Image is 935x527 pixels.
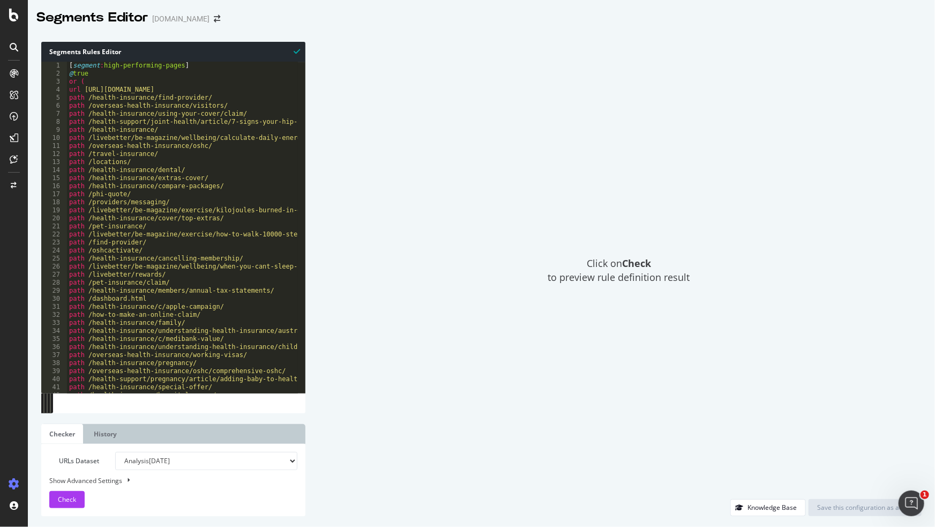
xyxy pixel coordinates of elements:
[899,491,924,516] iframe: Intercom live chat
[41,94,67,102] div: 5
[41,247,67,255] div: 24
[41,271,67,279] div: 27
[41,279,67,287] div: 28
[41,214,67,222] div: 20
[921,491,929,499] span: 1
[41,311,67,319] div: 32
[622,257,651,270] strong: Check
[41,190,67,198] div: 17
[41,62,67,70] div: 1
[86,424,125,444] a: History
[41,206,67,214] div: 19
[41,343,67,351] div: 36
[41,166,67,174] div: 14
[41,182,67,190] div: 16
[214,15,220,23] div: arrow-right-arrow-left
[41,86,67,94] div: 4
[41,375,67,383] div: 40
[41,110,67,118] div: 7
[49,491,85,508] button: Check
[41,287,67,295] div: 29
[41,476,289,486] div: Show Advanced Settings
[41,351,67,359] div: 37
[809,499,922,516] button: Save this configuration as active
[548,257,690,284] span: Click on to preview rule definition result
[41,118,67,126] div: 8
[41,327,67,335] div: 34
[730,503,806,512] a: Knowledge Base
[36,9,148,27] div: Segments Editor
[817,503,913,512] div: Save this configuration as active
[41,239,67,247] div: 23
[41,142,67,150] div: 11
[41,255,67,263] div: 25
[41,391,67,399] div: 42
[41,134,67,142] div: 10
[41,319,67,327] div: 33
[41,150,67,158] div: 12
[41,126,67,134] div: 9
[41,174,67,182] div: 15
[41,383,67,391] div: 41
[152,13,210,24] div: [DOMAIN_NAME]
[41,424,83,444] a: Checker
[41,78,67,86] div: 3
[730,499,806,516] button: Knowledge Base
[747,503,797,512] div: Knowledge Base
[41,222,67,231] div: 21
[58,495,76,504] span: Check
[41,335,67,343] div: 35
[41,231,67,239] div: 22
[41,158,67,166] div: 13
[41,295,67,303] div: 30
[41,452,107,470] label: URLs Dataset
[294,46,300,56] span: Syntax is valid
[41,359,67,367] div: 38
[41,198,67,206] div: 18
[41,263,67,271] div: 26
[41,367,67,375] div: 39
[41,303,67,311] div: 31
[41,102,67,110] div: 6
[41,42,305,62] div: Segments Rules Editor
[41,70,67,78] div: 2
